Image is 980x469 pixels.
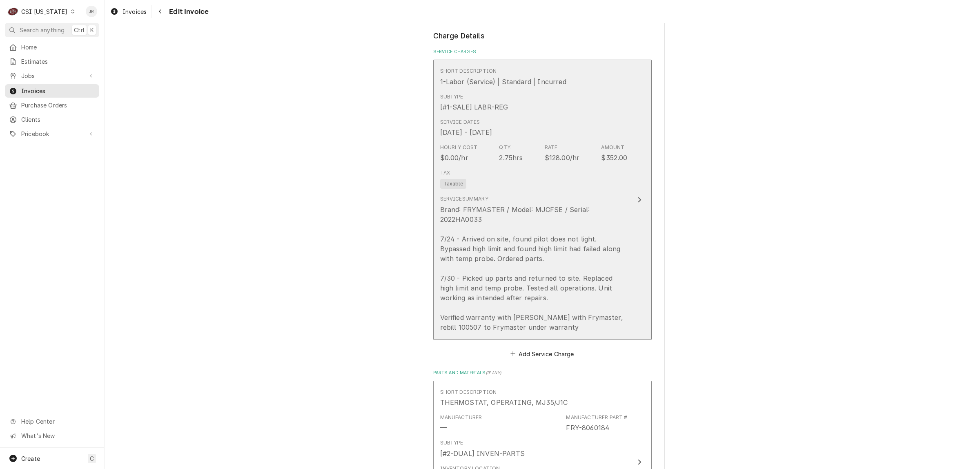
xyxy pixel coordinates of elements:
[21,43,95,51] span: Home
[107,5,150,18] a: Invoices
[21,71,83,80] span: Jobs
[7,6,19,17] div: C
[433,49,652,55] label: Service Charges
[440,153,468,163] div: $0.00/hr
[433,31,652,41] legend: Charge Details
[440,205,628,332] div: Brand: FRYMASTER / Model: MJCFSE / Serial: 2022HA0033 7/24 - Arrived on site, found pilot does no...
[86,6,97,17] div: JR
[5,23,99,37] button: Search anythingCtrlK
[545,153,580,163] div: $128.00/hr
[440,449,525,458] div: [#2-DUAL] INVEN-PARTS
[433,49,652,360] div: Service Charges
[499,153,523,163] div: 2.75hrs
[486,371,501,375] span: ( if any )
[509,348,575,360] button: Add Service Charge
[440,144,478,151] div: Hourly Cost
[440,77,566,87] div: 1-Labor (Service) | Standard | Incurred
[21,455,40,462] span: Create
[7,6,19,17] div: CSI Kentucky's Avatar
[566,423,609,433] div: Part Number
[5,98,99,112] a: Purchase Orders
[5,69,99,83] a: Go to Jobs
[5,415,99,428] a: Go to Help Center
[440,414,482,433] div: Manufacturer
[440,93,463,100] div: Subtype
[440,179,466,189] span: Taxable
[21,417,94,426] span: Help Center
[21,87,95,95] span: Invoices
[154,5,167,18] button: Navigate back
[440,118,480,126] div: Service Dates
[5,55,99,68] a: Estimates
[167,6,209,17] span: Edit Invoice
[545,144,558,151] div: Rate
[440,398,568,407] div: THERMOSTAT, OPERATING, MJ35/J1C
[440,439,463,447] div: Subtype
[566,414,627,421] div: Manufacturer Part #
[440,423,447,433] div: Manufacturer
[5,40,99,54] a: Home
[5,113,99,126] a: Clients
[5,84,99,98] a: Invoices
[440,127,492,137] div: [DATE] - [DATE]
[90,454,94,463] span: C
[433,370,652,376] label: Parts and Materials
[21,7,67,16] div: CSI [US_STATE]
[566,414,627,433] div: Part Number
[20,26,65,34] span: Search anything
[21,101,95,109] span: Purchase Orders
[440,389,497,396] div: Short Description
[86,6,97,17] div: Jessica Rentfro's Avatar
[21,130,83,138] span: Pricebook
[499,144,512,151] div: Qty.
[21,431,94,440] span: What's New
[5,429,99,442] a: Go to What's New
[440,102,508,112] div: [#1-SALE] LABR-REG
[440,169,450,176] div: Tax
[74,26,85,34] span: Ctrl
[122,7,147,16] span: Invoices
[21,57,95,66] span: Estimates
[21,115,95,124] span: Clients
[601,153,627,163] div: $352.00
[440,195,488,203] div: Service Summary
[440,67,497,75] div: Short Description
[90,26,94,34] span: K
[601,144,624,151] div: Amount
[5,127,99,141] a: Go to Pricebook
[433,60,652,339] button: Update Line Item
[440,414,482,421] div: Manufacturer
